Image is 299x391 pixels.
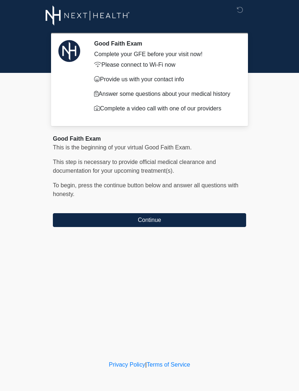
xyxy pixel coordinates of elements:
[145,361,147,368] a: |
[53,182,238,197] span: To begin, ﻿﻿﻿﻿﻿﻿press the continue button below and answer all questions with honesty.
[94,75,235,84] p: Provide us with your contact info
[94,104,235,113] p: Complete a video call with one of our providers
[94,40,235,47] h2: Good Faith Exam
[147,361,190,368] a: Terms of Service
[94,90,235,98] p: Answer some questions about your medical history
[53,144,192,150] span: This is the beginning of your virtual Good Faith Exam.
[53,134,246,143] div: Good Faith Exam
[58,40,80,62] img: Agent Avatar
[94,50,235,59] div: Complete your GFE before your visit now!
[94,60,235,69] p: Please connect to Wi-Fi now
[109,361,145,368] a: Privacy Policy
[46,5,130,26] img: Next-Health Logo
[53,159,216,174] span: This step is necessary to provide official medical clearance and documentation for your upcoming ...
[53,213,246,227] button: Continue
